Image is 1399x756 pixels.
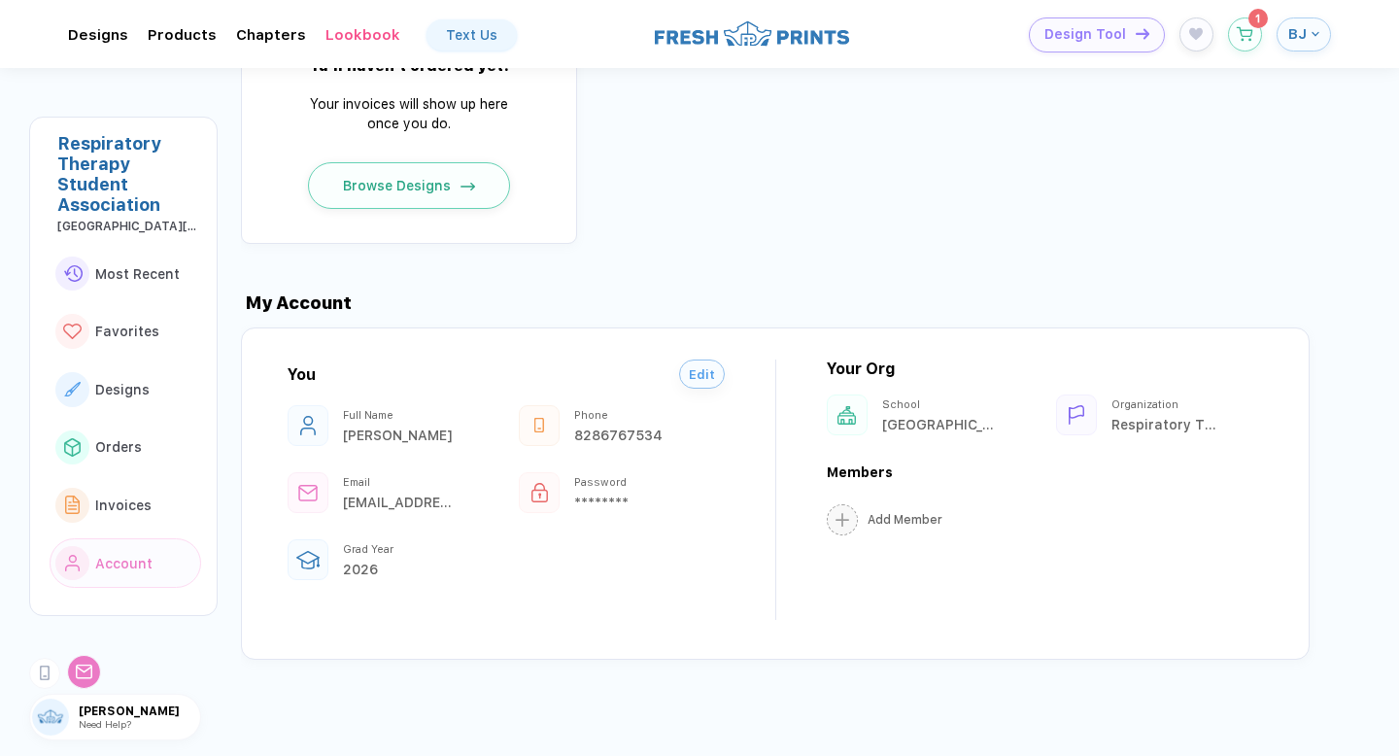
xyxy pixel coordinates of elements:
div: 2026 [343,562,455,577]
img: link to icon [65,555,81,572]
button: Add Member [827,504,942,535]
span: Edit [689,367,715,382]
span: Orders [95,439,142,455]
img: link to icon [63,324,82,340]
button: link to iconInvoices [50,480,201,531]
div: Your Org [827,360,895,378]
div: Phone [574,409,686,422]
img: link to icon [64,382,81,396]
div: My Account [241,292,1399,313]
div: Brandon Jovel [343,428,455,443]
div: You [288,365,316,384]
button: link to iconDesigns [50,364,201,415]
div: Organization [1111,398,1223,411]
div: Full Name [343,409,455,422]
span: Account [95,556,153,571]
button: link to iconFavorites [50,306,201,357]
span: Invoices [95,498,152,513]
div: ChaptersToggle dropdown menu chapters [236,26,306,44]
div: School [882,398,994,411]
sup: 1 [1248,9,1268,28]
div: Add Member [868,513,942,527]
span: Favorites [95,324,159,339]
span: Need Help? [79,718,131,730]
button: Edit [679,360,725,389]
span: 1 [1255,13,1260,24]
span: [PERSON_NAME] [79,704,200,718]
div: Text Us [446,27,497,43]
button: BJ [1277,17,1331,52]
div: Respiratory Therapy Student Association [1111,417,1223,432]
a: Text Us [427,19,517,51]
button: Design Toolicon [1029,17,1165,52]
img: logo [655,18,849,49]
div: 8286767534 [574,428,686,443]
div: Grad Year [343,543,455,556]
div: Password [574,476,686,489]
div: University of North Carolina at Wilmington [57,220,201,233]
div: Respiratory Therapy Student Association [57,133,201,215]
div: LookbookToggle dropdown menu chapters [325,26,400,44]
span: Browse Designs [343,178,451,193]
div: Email [343,476,455,489]
img: icon [1136,28,1149,39]
button: link to iconOrders [50,423,201,473]
img: link to icon [63,265,83,282]
img: link to icon [65,496,81,514]
img: user profile [32,699,69,736]
div: Your invoices will show up here once you do. [292,94,526,133]
div: Members [827,464,1264,480]
div: DesignsToggle dropdown menu [68,26,128,44]
img: icon [461,183,475,190]
button: link to iconAccount [50,538,201,589]
button: Browse Designsicon [308,162,510,209]
div: Lookbook [325,26,400,44]
div: University of North Carolina at Wilmington [882,417,994,432]
span: BJ [1288,25,1307,43]
span: Most Recent [95,266,180,282]
div: bdj4030@uncw.edu [343,495,455,510]
div: ProductsToggle dropdown menu [148,26,217,44]
img: link to icon [64,438,81,456]
button: link to iconMost Recent [50,249,201,299]
span: Design Tool [1044,26,1126,43]
span: Designs [95,382,150,397]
